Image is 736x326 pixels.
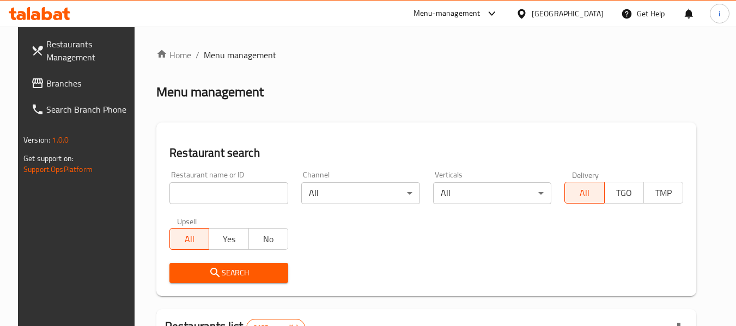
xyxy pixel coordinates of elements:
[719,8,720,20] span: i
[23,151,74,165] span: Get support on:
[169,263,288,283] button: Search
[174,231,205,247] span: All
[22,31,141,70] a: Restaurants Management
[156,48,696,61] nav: breadcrumb
[22,70,141,96] a: Branches
[413,7,480,20] div: Menu-management
[604,182,644,204] button: TGO
[532,8,604,20] div: [GEOGRAPHIC_DATA]
[433,182,552,204] div: All
[648,185,679,201] span: TMP
[46,77,132,90] span: Branches
[46,103,132,116] span: Search Branch Phone
[569,185,600,201] span: All
[609,185,640,201] span: TGO
[177,217,197,225] label: Upsell
[169,145,683,161] h2: Restaurant search
[564,182,604,204] button: All
[52,133,69,147] span: 1.0.0
[204,48,276,61] span: Menu management
[301,182,420,204] div: All
[169,182,288,204] input: Search for restaurant name or ID..
[572,171,599,179] label: Delivery
[196,48,199,61] li: /
[23,162,93,176] a: Support.OpsPlatform
[248,228,288,250] button: No
[23,133,50,147] span: Version:
[209,228,248,250] button: Yes
[156,83,264,101] h2: Menu management
[214,231,244,247] span: Yes
[156,48,191,61] a: Home
[46,38,132,64] span: Restaurants Management
[22,96,141,122] a: Search Branch Phone
[643,182,683,204] button: TMP
[169,228,209,250] button: All
[253,231,284,247] span: No
[178,266,279,280] span: Search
